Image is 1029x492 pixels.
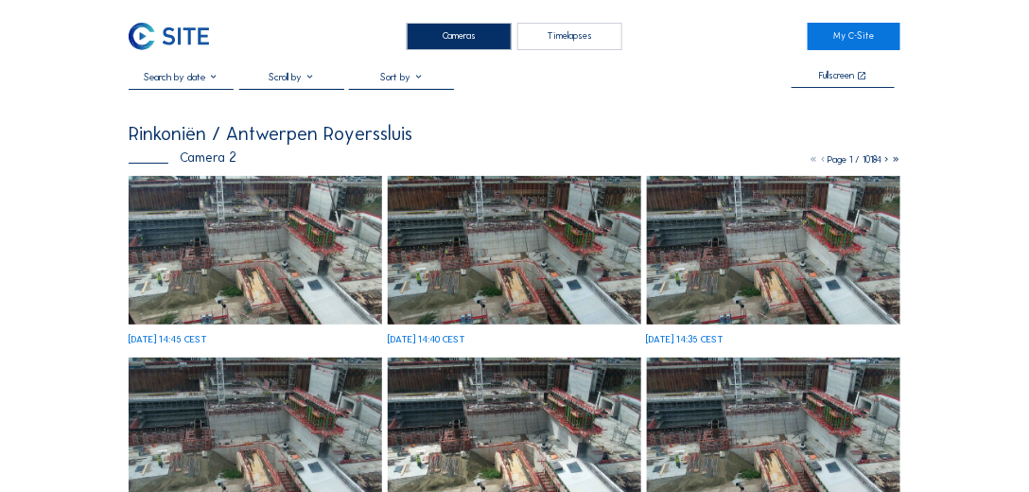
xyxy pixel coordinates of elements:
img: image_52968502 [647,176,900,325]
a: My C-Site [808,23,900,50]
div: Timelapses [517,23,622,50]
div: [DATE] 14:40 CEST [388,335,465,344]
span: Page 1 / 10184 [828,153,881,166]
input: Search by date 󰅀 [129,70,234,83]
div: [DATE] 14:45 CEST [129,335,207,344]
a: C-SITE Logo [129,23,221,50]
div: Cameras [407,23,512,50]
div: Camera 2 [129,151,236,165]
div: Fullscreen [820,71,855,81]
div: Rinkoniën / Antwerpen Royerssluis [129,124,412,143]
img: image_52968650 [388,176,641,325]
div: [DATE] 14:35 CEST [647,335,724,344]
img: C-SITE Logo [129,23,209,50]
img: image_52968805 [129,176,382,325]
